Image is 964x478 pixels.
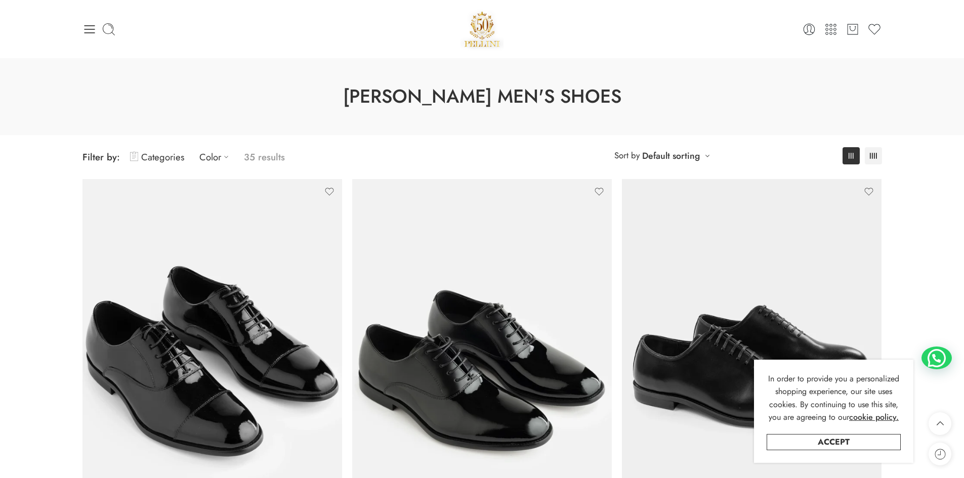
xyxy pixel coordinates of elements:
span: Filter by: [82,150,120,164]
a: Color [199,145,234,169]
img: Pellini [460,8,504,51]
p: 35 results [244,145,285,169]
a: Categories [130,145,184,169]
a: Login / Register [802,22,816,36]
a: Wishlist [867,22,882,36]
a: Pellini - [460,8,504,51]
span: Sort by [614,147,640,164]
a: Cart [846,22,860,36]
a: Accept [767,434,901,450]
span: In order to provide you a personalized shopping experience, our site uses cookies. By continuing ... [768,373,899,423]
a: Default sorting [642,149,700,163]
a: cookie policy. [849,411,899,424]
h1: [PERSON_NAME] Men's Shoes [25,83,939,110]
